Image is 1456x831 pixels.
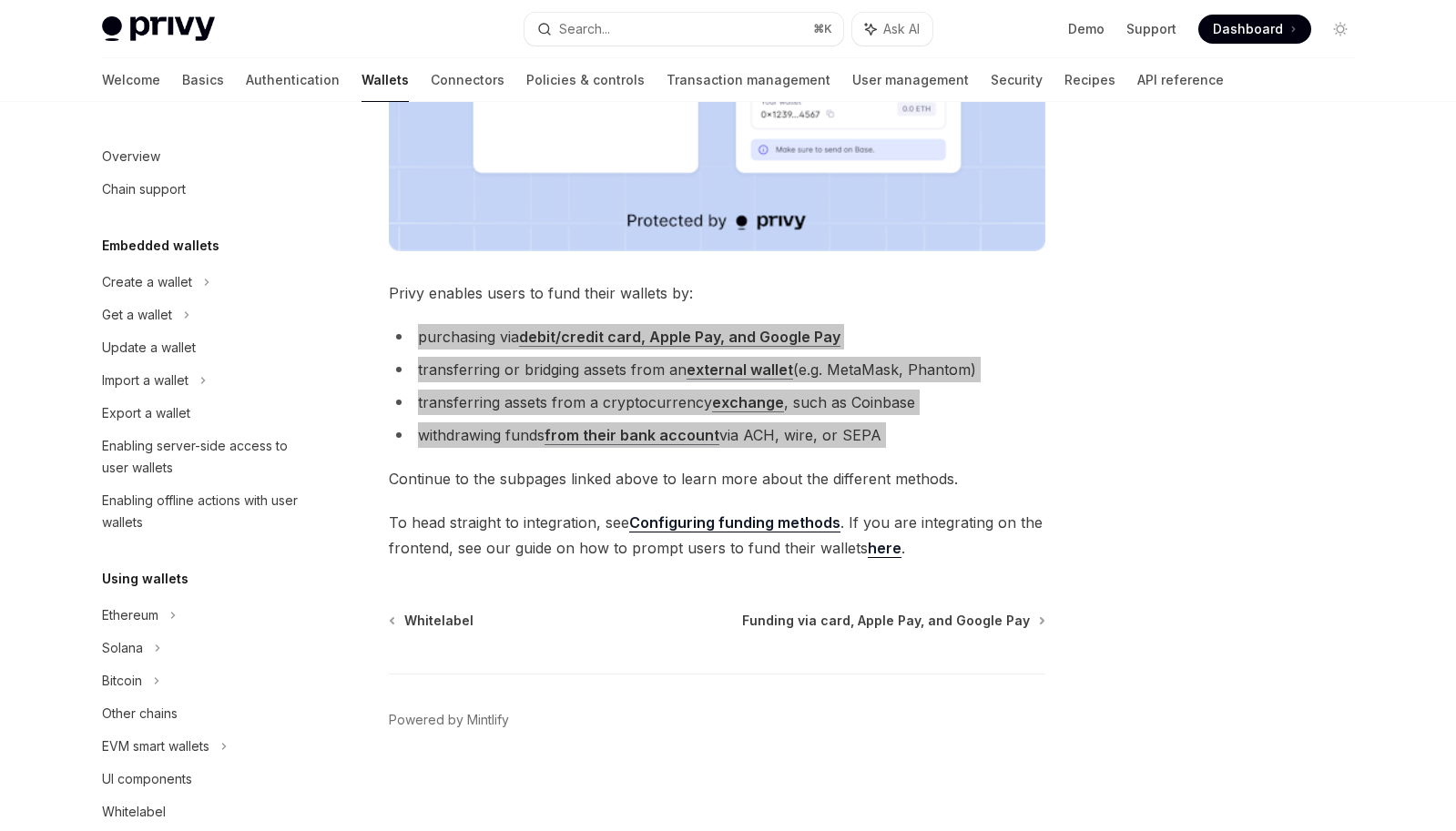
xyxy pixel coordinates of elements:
span: Privy enables users to fund their wallets by: [389,280,1045,306]
a: Support [1126,20,1176,38]
a: Update a wallet [87,331,321,364]
a: from their bank account [545,426,719,445]
a: UI components [87,763,321,796]
li: transferring or bridging assets from an (e.g. MetaMask, Phantom) [389,357,1045,382]
div: Get a wallet [102,304,172,326]
span: To head straight to integration, see . If you are integrating on the frontend, see our guide on h... [389,510,1045,561]
a: Connectors [431,58,504,102]
div: Import a wallet [102,370,188,391]
a: Configuring funding methods [629,513,840,532]
button: Search...⌘K [524,13,843,46]
li: purchasing via [389,324,1045,350]
a: Authentication [246,58,340,102]
strong: exchange [712,393,784,411]
a: Welcome [102,58,160,102]
a: Dashboard [1198,15,1311,44]
a: Policies & controls [526,58,645,102]
a: Enabling offline actions with user wallets [87,484,321,539]
span: ⌘ K [813,22,832,36]
span: Funding via card, Apple Pay, and Google Pay [742,612,1030,630]
h5: Embedded wallets [102,235,219,257]
li: transferring assets from a cryptocurrency , such as Coinbase [389,390,1045,415]
a: Enabling server-side access to user wallets [87,430,321,484]
div: Search... [559,18,610,40]
div: Solana [102,637,143,659]
button: Ask AI [852,13,932,46]
div: Overview [102,146,160,167]
div: Enabling offline actions with user wallets [102,490,310,533]
a: debit/credit card, Apple Pay, and Google Pay [519,328,840,347]
div: Update a wallet [102,337,196,359]
a: Other chains [87,697,321,730]
a: Wallets [361,58,409,102]
a: Demo [1068,20,1105,38]
span: Whitelabel [404,612,473,630]
h5: Using wallets [102,568,188,590]
a: API reference [1137,58,1224,102]
div: Create a wallet [102,271,192,293]
a: Overview [87,140,321,173]
a: external wallet [687,360,793,380]
a: User management [852,58,969,102]
a: exchange [712,393,784,412]
div: Enabling server-side access to user wallets [102,435,310,479]
img: light logo [102,16,215,42]
div: Export a wallet [102,402,190,424]
span: Continue to the subpages linked above to learn more about the different methods. [389,466,1045,492]
div: Whitelabel [102,801,166,823]
strong: debit/credit card, Apple Pay, and Google Pay [519,328,840,346]
a: Basics [182,58,224,102]
div: Ethereum [102,604,158,626]
a: Whitelabel [87,796,321,828]
a: Recipes [1064,58,1115,102]
a: Security [991,58,1043,102]
a: Transaction management [667,58,830,102]
a: Export a wallet [87,397,321,430]
a: Funding via card, Apple Pay, and Google Pay [742,612,1044,630]
a: Whitelabel [391,612,473,630]
strong: external wallet [687,360,793,379]
div: EVM smart wallets [102,735,209,757]
span: Ask AI [883,20,920,38]
div: Chain support [102,178,186,200]
div: Bitcoin [102,670,142,692]
a: Chain support [87,173,321,206]
div: Other chains [102,703,178,725]
a: here [868,539,901,558]
a: Powered by Mintlify [389,711,509,729]
li: withdrawing funds via ACH, wire, or SEPA [389,422,1045,448]
div: UI components [102,768,192,790]
button: Toggle dark mode [1326,15,1355,44]
span: Dashboard [1213,20,1283,38]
